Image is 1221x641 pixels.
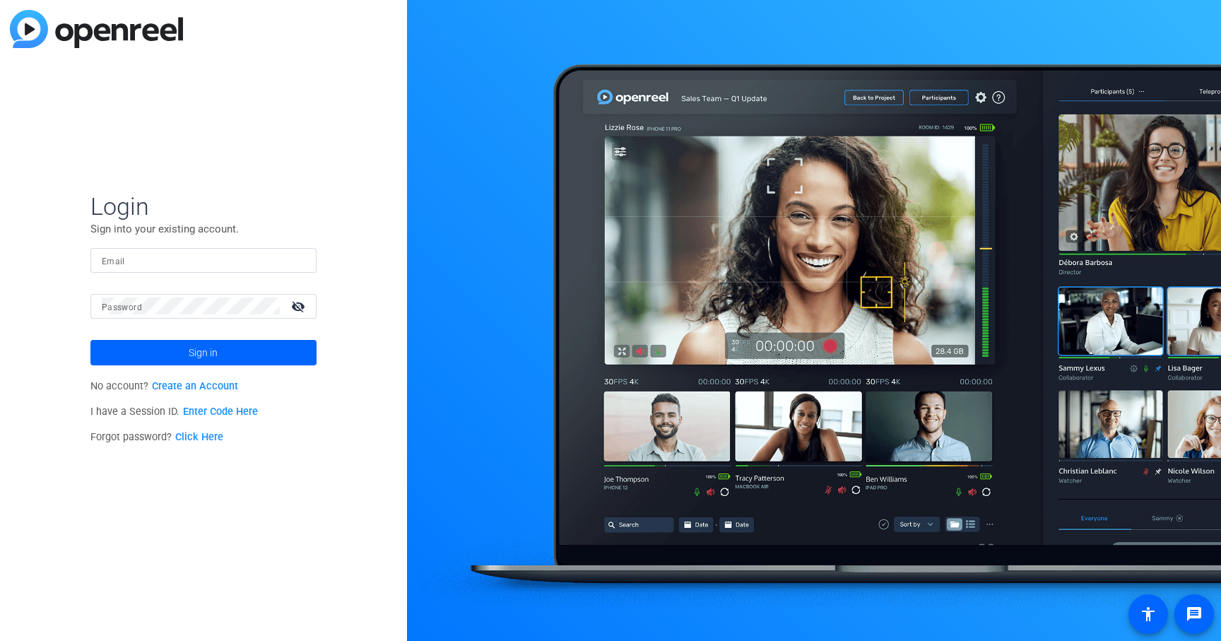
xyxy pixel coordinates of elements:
[90,406,258,418] span: I have a Session ID.
[183,406,258,418] a: Enter Code Here
[283,296,317,317] mat-icon: visibility_off
[102,302,142,312] mat-label: Password
[90,431,223,443] span: Forgot password?
[1140,606,1157,623] mat-icon: accessibility
[102,252,305,269] input: Enter Email Address
[175,431,223,443] a: Click Here
[189,335,218,370] span: Sign in
[90,192,317,221] span: Login
[90,221,317,237] p: Sign into your existing account.
[90,380,238,392] span: No account?
[102,257,125,266] mat-label: Email
[90,340,317,365] button: Sign in
[10,10,183,48] img: blue-gradient.svg
[1186,606,1203,623] mat-icon: message
[152,380,238,392] a: Create an Account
